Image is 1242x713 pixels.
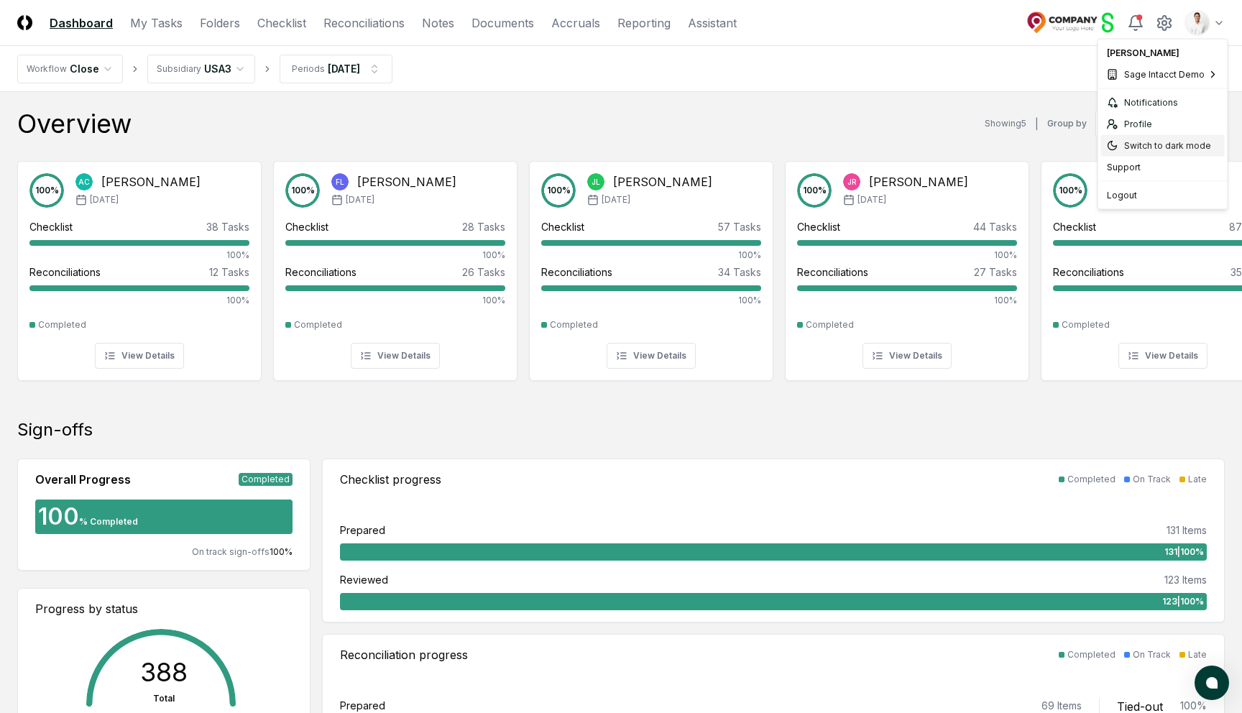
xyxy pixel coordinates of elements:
[1101,92,1225,114] a: Notifications
[1101,157,1225,178] div: Support
[1101,42,1225,64] div: [PERSON_NAME]
[1101,135,1225,157] div: Switch to dark mode
[1101,185,1225,206] div: Logout
[1101,114,1225,135] a: Profile
[1124,68,1205,81] span: Sage Intacct Demo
